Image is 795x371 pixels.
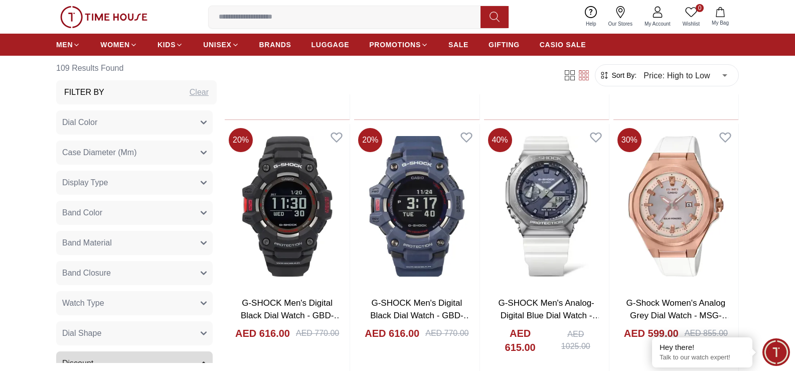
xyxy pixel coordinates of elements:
img: G-SHOCK Men's Digital Black Dial Watch - GBD-100-2DR [354,124,479,289]
span: 20 % [229,128,253,152]
button: Band Color [56,201,213,225]
span: Wishlist [679,20,704,28]
span: LUGGAGE [311,40,350,50]
h4: AED 599.00 [624,326,679,340]
img: G-SHOCK Men's Digital Black Dial Watch - GBD-100-1DR [225,124,350,289]
span: Watch Type [62,297,104,309]
span: PROMOTIONS [369,40,421,50]
a: Help [580,4,602,30]
span: Display Type [62,177,108,189]
img: G-Shock Women's Analog Grey Dial Watch - MSG-S500G-7A2DR [613,124,738,289]
div: Hey there! [660,342,745,352]
img: G-SHOCK Men's Analog-Digital Blue Dial Watch - GM-2100WS-7ADR [484,124,609,289]
span: Dial Color [62,116,97,129]
img: ... [60,6,147,28]
h3: Filter By [64,86,104,98]
span: Help [582,20,600,28]
a: SALE [448,36,468,54]
a: G-SHOCK Men's Analog-Digital Blue Dial Watch - GM-2100WS-7ADR [498,298,600,333]
a: BRANDS [259,36,291,54]
div: AED 855.00 [685,327,728,339]
button: Band Closure [56,261,213,285]
a: G-Shock Women's Analog Grey Dial Watch - MSG-S500G-7A2DR [626,298,730,333]
button: My Bag [706,5,735,29]
div: AED 1025.00 [553,328,599,352]
div: Price: High to Low [637,61,734,89]
span: MEN [56,40,73,50]
a: G-SHOCK Men's Digital Black Dial Watch - GBD-100-2DR [370,298,471,333]
span: 30 % [617,128,642,152]
span: Dial Shape [62,327,101,339]
span: 0 [696,4,704,12]
div: Chat Widget [762,338,790,366]
span: Case Diameter (Mm) [62,147,136,159]
span: Our Stores [604,20,637,28]
span: Sort By: [609,70,637,80]
a: 0Wishlist [677,4,706,30]
span: My Account [641,20,675,28]
a: KIDS [157,36,183,54]
h4: AED 616.00 [365,326,419,340]
h4: AED 615.00 [494,326,547,354]
div: AED 770.00 [425,327,468,339]
span: Discount [62,357,93,369]
a: WOMEN [100,36,137,54]
a: GIFTING [489,36,520,54]
span: UNISEX [203,40,231,50]
button: Dial Shape [56,321,213,345]
span: My Bag [708,19,733,27]
span: SALE [448,40,468,50]
span: Band Color [62,207,102,219]
div: AED 770.00 [296,327,339,339]
button: Case Diameter (Mm) [56,141,213,165]
span: GIFTING [489,40,520,50]
button: Band Material [56,231,213,255]
span: Band Closure [62,267,111,279]
button: Display Type [56,171,213,195]
h6: 109 Results Found [56,56,217,80]
div: Clear [190,86,209,98]
span: CASIO SALE [540,40,586,50]
button: Sort By: [599,70,637,80]
span: KIDS [157,40,176,50]
span: Band Material [62,237,112,249]
span: BRANDS [259,40,291,50]
button: Dial Color [56,110,213,135]
a: CASIO SALE [540,36,586,54]
span: WOMEN [100,40,130,50]
a: G-SHOCK Men's Digital Black Dial Watch - GBD-100-1DR [241,298,342,333]
button: Watch Type [56,291,213,315]
a: Our Stores [602,4,639,30]
a: LUGGAGE [311,36,350,54]
a: MEN [56,36,80,54]
h4: AED 616.00 [235,326,290,340]
span: 20 % [358,128,382,152]
a: UNISEX [203,36,239,54]
span: 40 % [488,128,512,152]
p: Talk to our watch expert! [660,353,745,362]
a: PROMOTIONS [369,36,428,54]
